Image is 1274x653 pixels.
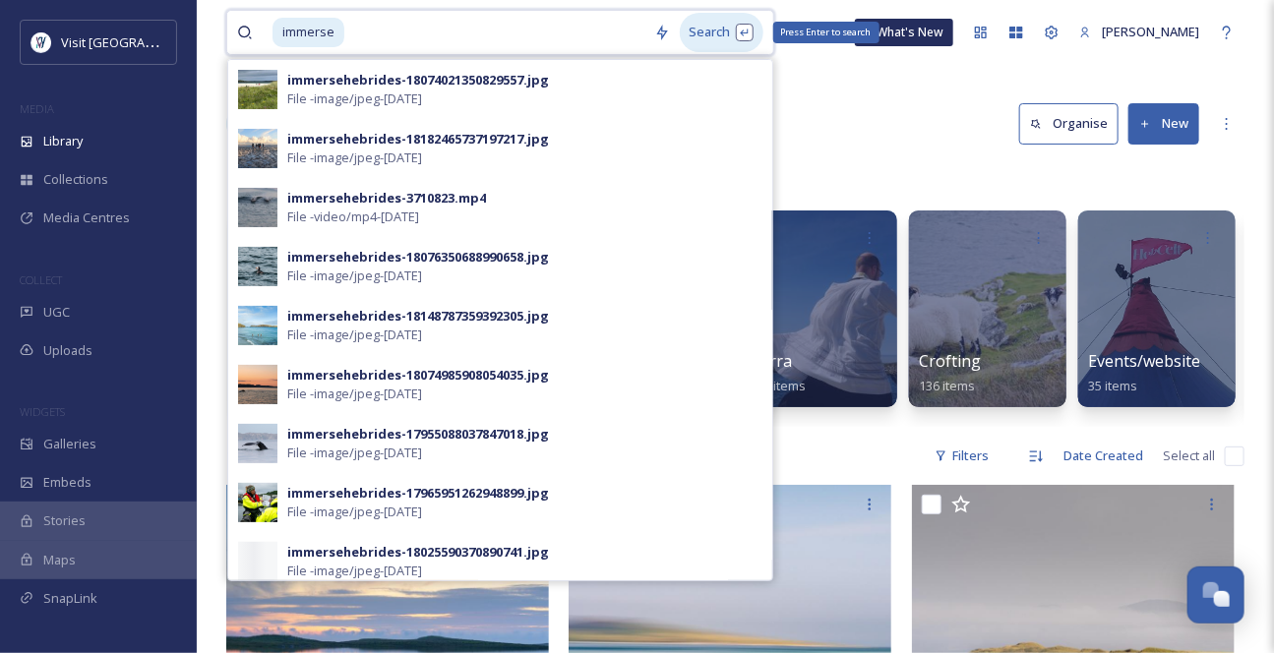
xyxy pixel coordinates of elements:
span: 169 items [750,377,806,394]
span: Library [43,132,83,150]
div: Filters [925,437,999,475]
span: [PERSON_NAME] [1102,23,1199,40]
a: Events/website35 items [1088,352,1200,394]
span: Collections [43,170,108,189]
span: File - image/jpeg - [DATE] [287,385,422,403]
span: 190 file s [226,446,273,465]
img: b888c014-0e35-40b3-adf4-04a3a2bafd74.jpg [238,483,277,522]
div: immersehebrides-17965951262948899.jpg [287,484,549,503]
a: Crofting136 items [919,352,981,394]
img: 5a9a26b4-e9bf-440a-a80a-88b7e68f2a1a.jpg [238,70,277,109]
img: bdb64c92-f45a-4ecb-928f-612a652743fc.jpg [238,188,277,227]
div: immersehebrides-17955088037847018.jpg [287,425,549,444]
span: COLLECT [20,272,62,287]
span: File - image/jpeg - [DATE] [287,267,422,285]
img: 69e9e6b1-2b82-44f2-bf55-da11916a0c57.jpg [238,424,277,463]
span: File - image/jpeg - [DATE] [287,326,422,344]
div: immersehebrides-18148787359392305.jpg [287,307,549,326]
span: Media Centres [43,208,130,227]
img: 2fc651ea-d231-47d6-b9d1-50937dc08c3b.jpg [238,306,277,345]
img: immersehebrides-18182465737197217.jpg [238,129,277,168]
span: Maps [43,551,76,569]
div: immersehebrides-18182465737197217.jpg [287,130,549,148]
span: File - image/jpeg - [DATE] [287,148,422,167]
img: 44b0f05e-f130-4671-b81f-ba6bb1f84bbc.jpg [238,247,277,286]
span: WIDGETS [20,404,65,419]
span: File - image/jpeg - [DATE] [287,89,422,108]
span: Select all [1163,446,1215,465]
button: Organise [1019,103,1119,144]
div: Press Enter to search [773,22,880,43]
span: MEDIA [20,101,54,116]
span: Uploads [43,341,92,360]
div: Search [680,13,763,51]
div: immersehebrides-18076350688990658.jpg [287,248,549,267]
div: immersehebrides-18074985908054035.jpg [287,366,549,385]
a: Barra169 items [750,352,806,394]
a: Organise [1019,103,1128,144]
div: immersehebrides-3710823.mp4 [287,189,486,208]
span: File - image/jpeg - [DATE] [287,562,422,580]
div: Date Created [1054,437,1153,475]
button: New [1128,103,1199,144]
span: File - video/mp4 - [DATE] [287,208,419,226]
button: Open Chat [1187,566,1244,623]
img: Untitled%20design%20%2897%29.png [31,32,51,52]
span: Events/website [1088,350,1200,372]
span: 35 items [1088,377,1137,394]
span: Embeds [43,473,91,492]
span: immerse [273,18,344,46]
div: immersehebrides-18074021350829557.jpg [287,71,549,89]
span: File - image/jpeg - [DATE] [287,444,422,462]
span: UGC [43,303,70,322]
span: Galleries [43,435,96,453]
span: Crofting [919,350,981,372]
span: SnapLink [43,589,97,608]
span: File - image/jpeg - [DATE] [287,503,422,521]
div: immersehebrides-18025590370890741.jpg [287,543,549,562]
span: Stories [43,511,86,530]
span: Visit [GEOGRAPHIC_DATA] [61,32,213,51]
a: What's New [855,19,953,46]
a: [PERSON_NAME] [1069,13,1209,51]
span: 136 items [919,377,975,394]
img: 1f12a8c9-c803-4dfe-857c-e295a9807c8b.jpg [238,365,277,404]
